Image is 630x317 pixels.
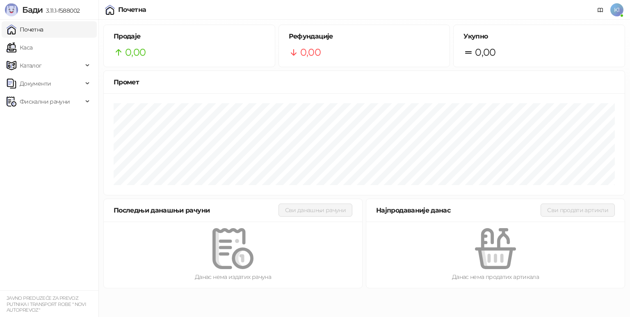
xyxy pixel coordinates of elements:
div: Промет [114,77,615,87]
span: Бади [22,5,43,15]
span: 0,00 [475,45,495,60]
span: 0,00 [125,45,146,60]
div: Данас нема продатих артикала [379,272,612,281]
span: Документи [20,75,51,92]
div: Почетна [118,7,146,13]
a: Почетна [7,21,43,38]
h5: Рефундације [289,32,440,41]
span: 0,00 [300,45,321,60]
span: 3.11.1-f588002 [43,7,80,14]
div: Најпродаваније данас [376,205,541,215]
button: Сви данашњи рачуни [278,204,352,217]
div: Данас нема издатих рачуна [117,272,349,281]
h5: Укупно [463,32,615,41]
img: Logo [5,3,18,16]
a: Каса [7,39,32,56]
span: Фискални рачуни [20,93,70,110]
div: Последњи данашњи рачуни [114,205,278,215]
h5: Продаје [114,32,265,41]
small: JAVNO PREDUZEĆE ZA PREVOZ PUTNIKA I TRANSPORT ROBE " NOVI AUTOPREVOZ" [7,295,86,313]
span: Каталог [20,57,42,74]
button: Сви продати артикли [541,204,615,217]
a: Документација [594,3,607,16]
span: K1 [610,3,623,16]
